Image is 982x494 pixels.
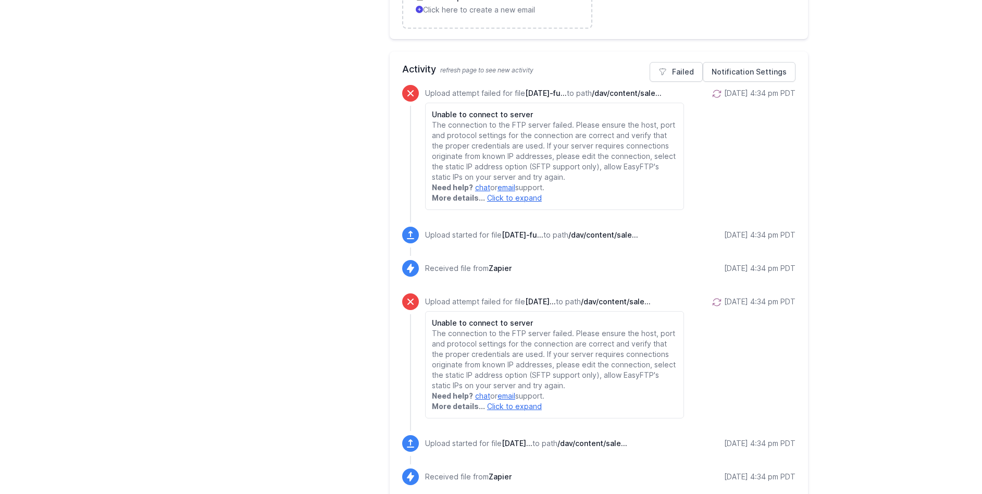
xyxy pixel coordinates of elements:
div: [DATE] 4:34 pm PDT [724,230,795,240]
p: Received file from [425,472,512,482]
h6: Unable to connect to server [432,318,677,328]
a: email [498,391,515,400]
a: email [498,183,515,192]
a: Click to expand [487,193,542,202]
h6: Unable to connect to server [432,109,677,120]
p: or support. [432,391,677,401]
span: /dav/content/salescontent/ [581,297,651,306]
p: The connection to the FTP server failed. Please ensure the host, port and protocol settings for t... [432,328,677,391]
p: Upload attempt failed for file to path [425,88,684,98]
div: [DATE] 4:34 pm PDT [724,88,795,98]
span: thanksgiving-run-flyer.zip [502,439,532,448]
div: [DATE] 4:34 pm PDT [724,472,795,482]
p: Received file from [425,263,512,274]
span: refresh page to see new activity [440,66,533,74]
p: Upload attempt failed for file to path [425,297,684,307]
span: Zapier [489,264,512,273]
a: Notification Settings [703,62,795,82]
p: or support. [432,182,677,193]
iframe: Drift Widget Chat Controller [930,442,969,481]
span: thanksgiving-run-flyer.zip [525,297,556,306]
strong: Need help? [432,183,473,192]
a: chat [475,183,490,192]
a: Failed [650,62,703,82]
div: [DATE] 4:34 pm PDT [724,263,795,274]
span: /dav/content/salescontent/ [592,89,662,97]
strong: Need help? [432,391,473,400]
p: Click here to create a new email [416,5,579,15]
span: halloween-fun-run-flyer.zip [502,230,543,239]
a: chat [475,391,490,400]
p: Upload started for file to path [425,230,638,240]
p: The connection to the FTP server failed. Please ensure the host, port and protocol settings for t... [432,120,677,182]
div: [DATE] 4:34 pm PDT [724,438,795,449]
span: /dav/content/salescontent/ [557,439,627,448]
span: /dav/content/salescontent/ [568,230,638,239]
div: [DATE] 4:34 pm PDT [724,297,795,307]
strong: More details... [432,193,485,202]
p: Upload started for file to path [425,438,627,449]
a: Click to expand [487,402,542,411]
strong: More details... [432,402,485,411]
h2: Activity [402,62,795,77]
span: Zapier [489,472,512,481]
span: halloween-fun-run-flyer.zip [525,89,567,97]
